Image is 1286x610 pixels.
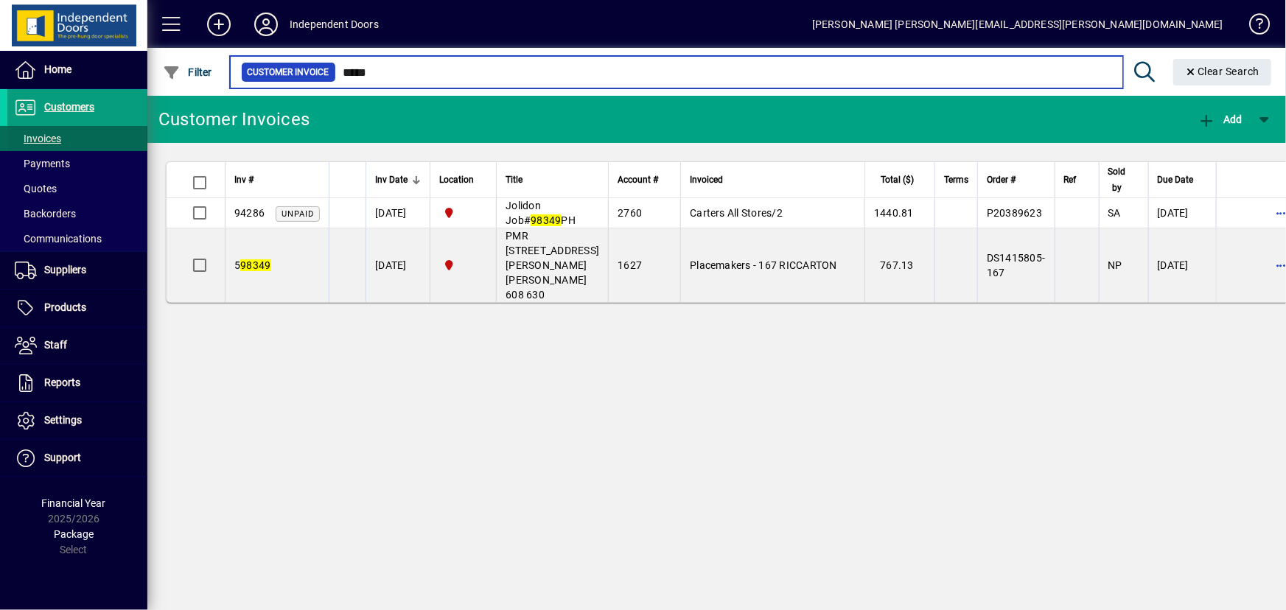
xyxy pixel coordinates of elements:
[1195,106,1246,133] button: Add
[15,133,61,144] span: Invoices
[1108,164,1139,196] div: Sold by
[881,172,914,188] span: Total ($)
[506,200,576,226] span: Jolidon Job# PH
[234,259,271,271] span: 5
[7,151,147,176] a: Payments
[44,452,81,463] span: Support
[618,207,642,219] span: 2760
[690,259,837,271] span: Placemakers - 167 RICCARTON
[7,176,147,201] a: Quotes
[15,158,70,169] span: Payments
[195,11,242,38] button: Add
[54,528,94,540] span: Package
[1238,3,1268,51] a: Knowledge Base
[690,172,856,188] div: Invoiced
[234,172,254,188] span: Inv #
[690,172,723,188] span: Invoiced
[7,290,147,326] a: Products
[7,52,147,88] a: Home
[7,365,147,402] a: Reports
[44,264,86,276] span: Suppliers
[439,257,487,273] span: Christchurch
[618,172,658,188] span: Account #
[1198,113,1243,125] span: Add
[864,198,934,228] td: 1440.81
[531,214,561,226] em: 98349
[44,376,80,388] span: Reports
[987,172,1046,188] div: Order #
[7,226,147,251] a: Communications
[375,172,408,188] span: Inv Date
[618,172,671,188] div: Account #
[159,59,216,85] button: Filter
[1108,164,1126,196] span: Sold by
[1185,66,1260,77] span: Clear Search
[44,301,86,313] span: Products
[987,172,1016,188] span: Order #
[163,66,212,78] span: Filter
[234,172,320,188] div: Inv #
[506,172,599,188] div: Title
[618,259,642,271] span: 1627
[1108,207,1122,219] span: SA
[439,172,487,188] div: Location
[158,108,310,131] div: Customer Invoices
[282,209,314,219] span: Unpaid
[375,172,421,188] div: Inv Date
[7,440,147,477] a: Support
[439,172,474,188] span: Location
[7,402,147,439] a: Settings
[7,201,147,226] a: Backorders
[506,172,523,188] span: Title
[1108,259,1123,271] span: NP
[1148,228,1216,302] td: [DATE]
[987,207,1042,219] span: P20389623
[240,259,270,271] em: 98349
[7,252,147,289] a: Suppliers
[690,207,783,219] span: Carters All Stores/2
[15,183,57,194] span: Quotes
[1148,198,1216,228] td: [DATE]
[248,65,329,80] span: Customer Invoice
[44,339,67,351] span: Staff
[15,233,102,245] span: Communications
[812,13,1223,36] div: [PERSON_NAME] [PERSON_NAME][EMAIL_ADDRESS][PERSON_NAME][DOMAIN_NAME]
[234,207,265,219] span: 94286
[42,497,106,509] span: Financial Year
[242,11,290,38] button: Profile
[1064,172,1077,188] span: Ref
[44,414,82,426] span: Settings
[944,172,968,188] span: Terms
[506,230,599,301] span: PMR [STREET_ADDRESS][PERSON_NAME][PERSON_NAME] 608 630
[366,198,430,228] td: [DATE]
[7,126,147,151] a: Invoices
[1064,172,1090,188] div: Ref
[864,228,934,302] td: 767.13
[987,252,1046,278] span: DS1415805-167
[44,63,71,75] span: Home
[1173,59,1272,85] button: Clear
[874,172,927,188] div: Total ($)
[15,208,76,220] span: Backorders
[44,101,94,113] span: Customers
[7,327,147,364] a: Staff
[1158,172,1194,188] span: Due Date
[290,13,379,36] div: Independent Doors
[1158,172,1207,188] div: Due Date
[439,205,487,221] span: Christchurch
[366,228,430,302] td: [DATE]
